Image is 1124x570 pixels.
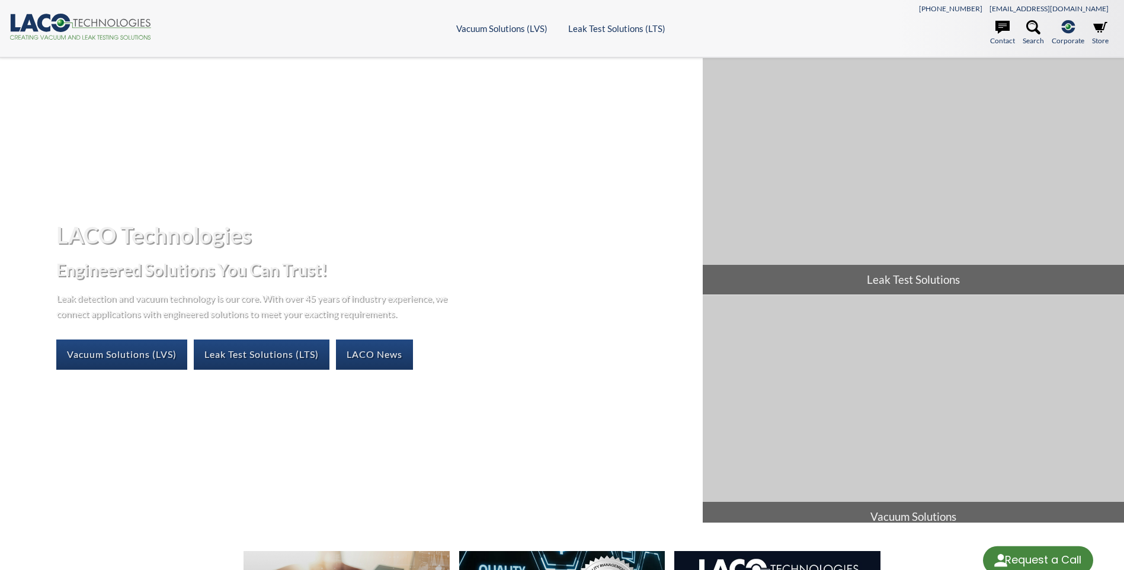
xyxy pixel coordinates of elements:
[336,340,413,369] a: LACO News
[703,295,1124,531] a: Vacuum Solutions
[568,23,665,34] a: Leak Test Solutions (LTS)
[56,290,453,321] p: Leak detection and vacuum technology is our core. With over 45 years of industry experience, we c...
[703,265,1124,294] span: Leak Test Solutions
[1092,20,1109,46] a: Store
[990,20,1015,46] a: Contact
[919,4,982,13] a: [PHONE_NUMBER]
[56,220,693,249] h1: LACO Technologies
[1052,35,1084,46] span: Corporate
[456,23,547,34] a: Vacuum Solutions (LVS)
[703,58,1124,294] a: Leak Test Solutions
[703,502,1124,531] span: Vacuum Solutions
[1023,20,1044,46] a: Search
[56,259,693,281] h2: Engineered Solutions You Can Trust!
[991,551,1010,570] img: round button
[56,340,187,369] a: Vacuum Solutions (LVS)
[194,340,329,369] a: Leak Test Solutions (LTS)
[989,4,1109,13] a: [EMAIL_ADDRESS][DOMAIN_NAME]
